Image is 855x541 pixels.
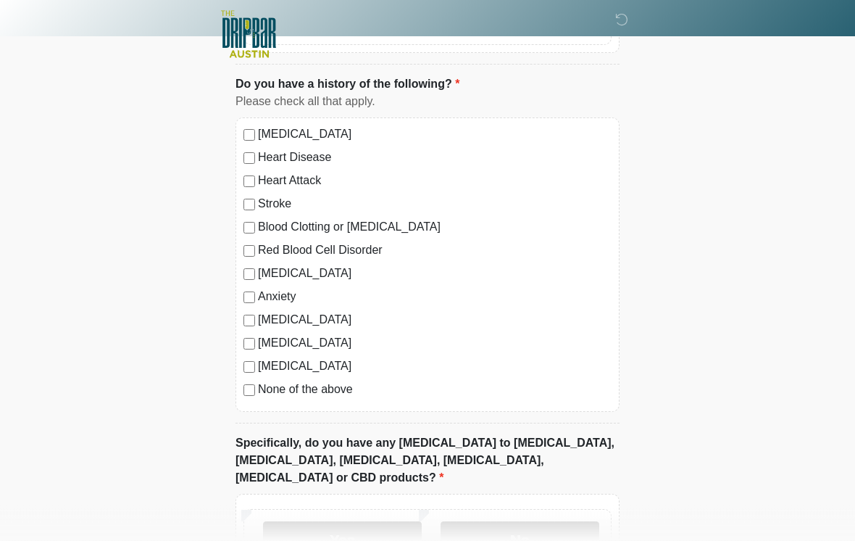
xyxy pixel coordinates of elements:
[243,292,255,304] input: Anxiety
[243,362,255,373] input: [MEDICAL_DATA]
[258,358,612,376] label: [MEDICAL_DATA]
[258,196,612,213] label: Stroke
[258,126,612,144] label: [MEDICAL_DATA]
[243,246,255,257] input: Red Blood Cell Disorder
[258,335,612,352] label: [MEDICAL_DATA]
[258,219,612,236] label: Blood Clotting or [MEDICAL_DATA]
[243,339,255,350] input: [MEDICAL_DATA]
[258,312,612,329] label: [MEDICAL_DATA]
[235,76,459,94] label: Do you have a history of the following?
[258,381,612,399] label: None of the above
[258,265,612,283] label: [MEDICAL_DATA]
[243,385,255,397] input: None of the above
[258,289,612,306] label: Anxiety
[243,199,255,211] input: Stroke
[243,176,255,188] input: Heart Attack
[221,11,276,58] img: The DRIPBaR - Austin The Domain Logo
[243,153,255,165] input: Heart Disease
[235,435,620,487] label: Specifically, do you have any [MEDICAL_DATA] to [MEDICAL_DATA], [MEDICAL_DATA], [MEDICAL_DATA], [...
[243,130,255,141] input: [MEDICAL_DATA]
[243,269,255,281] input: [MEDICAL_DATA]
[243,223,255,234] input: Blood Clotting or [MEDICAL_DATA]
[258,149,612,167] label: Heart Disease
[258,242,612,260] label: Red Blood Cell Disorder
[258,173,612,190] label: Heart Attack
[243,315,255,327] input: [MEDICAL_DATA]
[235,94,620,111] div: Please check all that apply.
